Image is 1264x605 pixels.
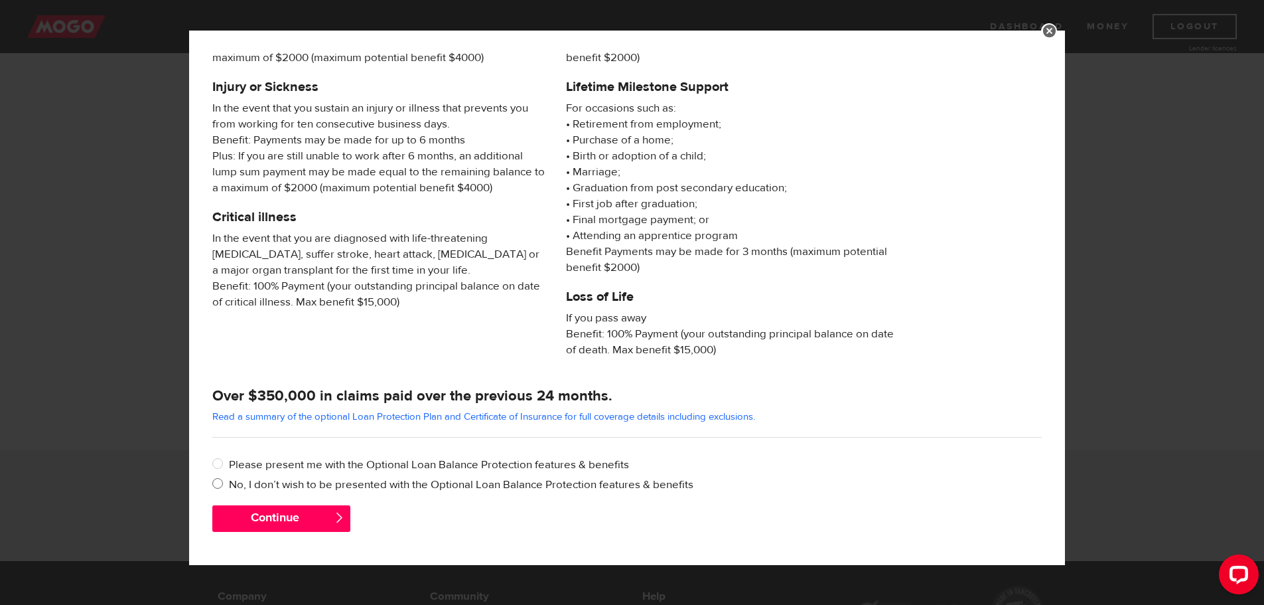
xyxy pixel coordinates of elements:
a: Read a summary of the optional Loan Protection Plan and Certificate of Insurance for full coverag... [212,410,755,423]
h5: Critical illness [212,209,546,225]
button: Continue [212,505,350,532]
h4: Over $350,000 in claims paid over the previous 24 months. [212,387,1042,405]
iframe: LiveChat chat widget [1208,549,1264,605]
span: In the event that you sustain an injury or illness that prevents you from working for ten consecu... [212,100,546,196]
h5: Lifetime Milestone Support [566,79,900,95]
span: For occasions such as: [566,100,900,116]
label: Please present me with the Optional Loan Balance Protection features & benefits [229,457,1042,473]
span: In the event that you are diagnosed with life-threatening [MEDICAL_DATA], suffer stroke, heart at... [212,230,546,310]
label: No, I don’t wish to be presented with the Optional Loan Balance Protection features & benefits [229,477,1042,493]
p: • Retirement from employment; • Purchase of a home; • Birth or adoption of a child; • Marriage; •... [566,100,900,276]
span:  [334,512,345,523]
h5: Injury or Sickness [212,79,546,95]
span: If you pass away Benefit: 100% Payment (your outstanding principal balance on date of death. Max ... [566,310,900,358]
input: No, I don’t wish to be presented with the Optional Loan Balance Protection features & benefits [212,477,229,493]
input: Please present me with the Optional Loan Balance Protection features & benefits [212,457,229,474]
h5: Loss of Life [566,289,900,305]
